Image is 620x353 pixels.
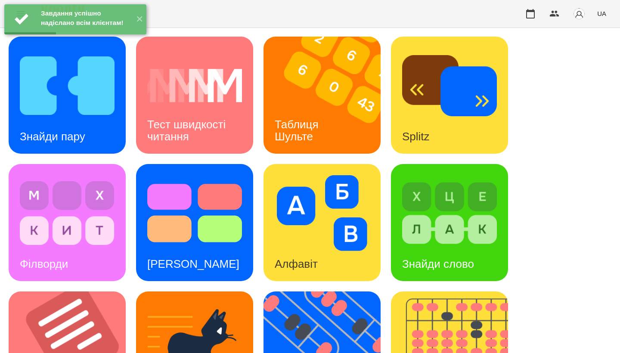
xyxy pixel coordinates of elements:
[147,175,242,251] img: Тест Струпа
[9,37,126,154] a: Знайди паруЗнайди пару
[263,37,381,154] a: Таблиця ШультеТаблиця Шульте
[573,8,585,20] img: avatar_s.png
[275,257,318,270] h3: Алфавіт
[20,257,68,270] h3: Філворди
[275,118,322,142] h3: Таблиця Шульте
[20,130,85,143] h3: Знайди пару
[147,257,239,270] h3: [PERSON_NAME]
[402,48,497,124] img: Splitz
[263,164,381,281] a: АлфавітАлфавіт
[20,175,115,251] img: Філворди
[402,175,497,251] img: Знайди слово
[391,164,508,281] a: Знайди словоЗнайди слово
[20,48,115,124] img: Знайди пару
[275,175,369,251] img: Алфавіт
[597,9,606,18] span: UA
[136,164,253,281] a: Тест Струпа[PERSON_NAME]
[147,48,242,124] img: Тест швидкості читання
[402,257,474,270] h3: Знайди слово
[9,164,126,281] a: ФілвордиФілворди
[594,6,610,22] button: UA
[41,9,129,28] div: Завдання успішно надіслано всім клієнтам!
[391,37,508,154] a: SplitzSplitz
[136,37,253,154] a: Тест швидкості читанняТест швидкості читання
[147,118,229,142] h3: Тест швидкості читання
[402,130,430,143] h3: Splitz
[263,37,391,154] img: Таблиця Шульте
